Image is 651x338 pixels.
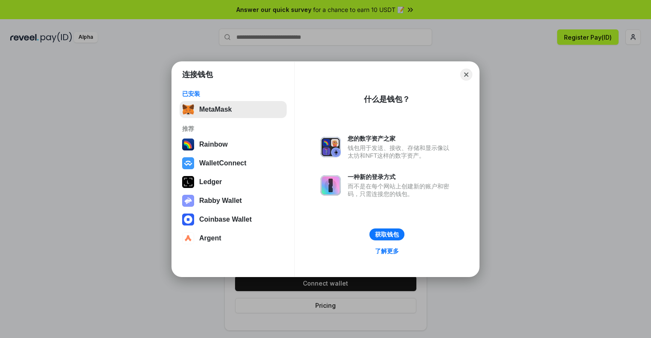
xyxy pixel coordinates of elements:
button: Rabby Wallet [180,192,287,209]
div: Ledger [199,178,222,186]
div: 了解更多 [375,247,399,255]
div: Coinbase Wallet [199,216,252,223]
h1: 连接钱包 [182,69,213,80]
button: WalletConnect [180,155,287,172]
button: 获取钱包 [369,228,404,240]
div: 钱包用于发送、接收、存储和显示像以太坊和NFT这样的数字资产。 [348,144,453,159]
div: WalletConnect [199,159,247,167]
button: MetaMask [180,101,287,118]
button: Close [460,69,472,81]
img: svg+xml,%3Csvg%20width%3D%2228%22%20height%3D%2228%22%20viewBox%3D%220%200%2028%2028%22%20fill%3D... [182,232,194,244]
img: svg+xml,%3Csvg%20fill%3D%22none%22%20height%3D%2233%22%20viewBox%3D%220%200%2035%2033%22%20width%... [182,104,194,116]
div: 推荐 [182,125,284,133]
div: Rainbow [199,141,228,148]
img: svg+xml,%3Csvg%20width%3D%2228%22%20height%3D%2228%22%20viewBox%3D%220%200%2028%2028%22%20fill%3D... [182,214,194,225]
img: svg+xml,%3Csvg%20xmlns%3D%22http%3A%2F%2Fwww.w3.org%2F2000%2Fsvg%22%20fill%3D%22none%22%20viewBox... [320,137,341,157]
button: Argent [180,230,287,247]
img: svg+xml,%3Csvg%20xmlns%3D%22http%3A%2F%2Fwww.w3.org%2F2000%2Fsvg%22%20fill%3D%22none%22%20viewBox... [182,195,194,207]
div: MetaMask [199,106,232,113]
div: 已安装 [182,90,284,98]
div: 什么是钱包？ [364,94,410,104]
button: Rainbow [180,136,287,153]
img: svg+xml,%3Csvg%20width%3D%22120%22%20height%3D%22120%22%20viewBox%3D%220%200%20120%20120%22%20fil... [182,139,194,150]
div: 获取钱包 [375,231,399,238]
div: 一种新的登录方式 [348,173,453,181]
div: Argent [199,234,221,242]
button: Coinbase Wallet [180,211,287,228]
div: Rabby Wallet [199,197,242,205]
div: 您的数字资产之家 [348,135,453,142]
a: 了解更多 [370,246,404,257]
button: Ledger [180,173,287,191]
div: 而不是在每个网站上创建新的账户和密码，只需连接您的钱包。 [348,182,453,198]
img: svg+xml,%3Csvg%20xmlns%3D%22http%3A%2F%2Fwww.w3.org%2F2000%2Fsvg%22%20width%3D%2228%22%20height%3... [182,176,194,188]
img: svg+xml,%3Csvg%20xmlns%3D%22http%3A%2F%2Fwww.w3.org%2F2000%2Fsvg%22%20fill%3D%22none%22%20viewBox... [320,175,341,196]
img: svg+xml,%3Csvg%20width%3D%2228%22%20height%3D%2228%22%20viewBox%3D%220%200%2028%2028%22%20fill%3D... [182,157,194,169]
